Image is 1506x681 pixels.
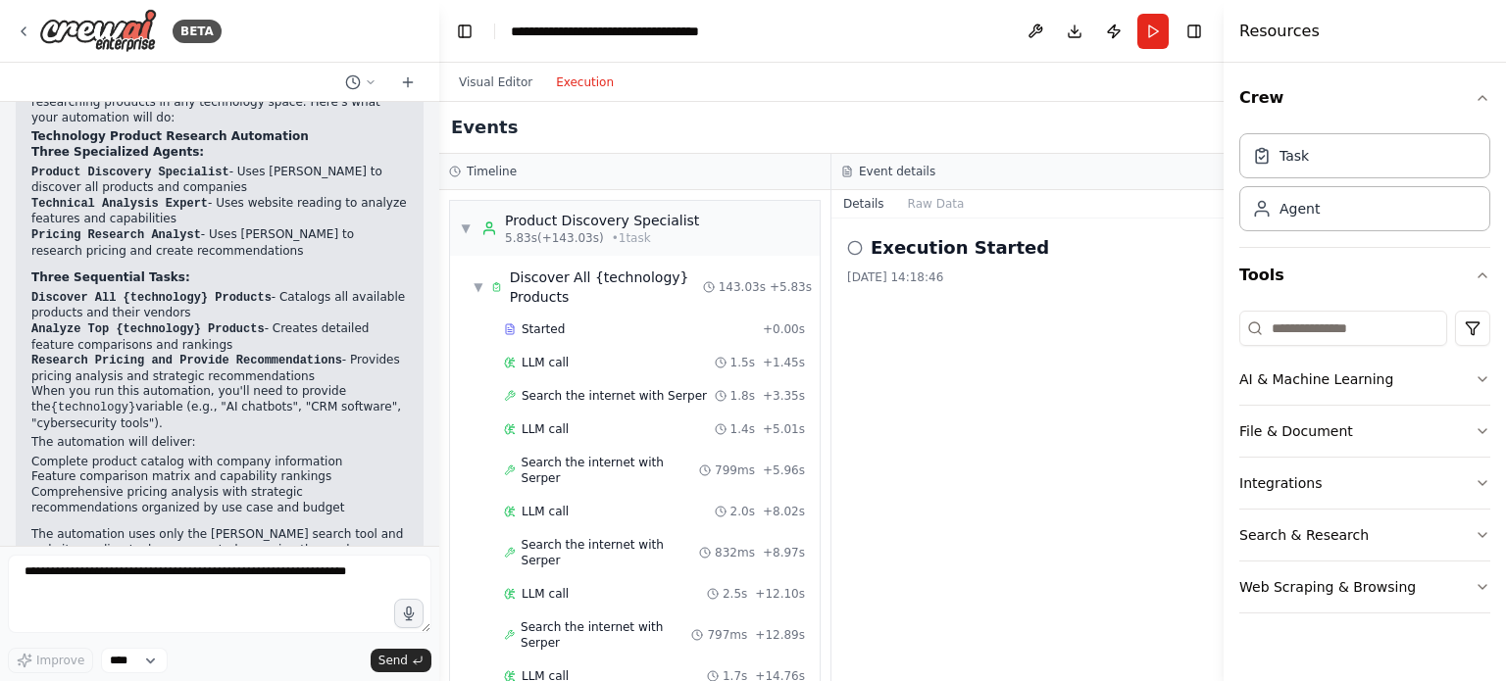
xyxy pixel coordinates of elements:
[522,537,700,568] span: Search the internet with Serper
[522,388,707,404] span: Search the internet with Serper
[39,9,157,53] img: Logo
[505,230,604,246] span: 5.83s (+143.03s)
[730,355,755,370] span: 1.5s
[730,388,755,404] span: 1.8s
[612,230,651,246] span: • 1 task
[707,627,747,643] span: 797ms
[31,291,272,305] code: Discover All {technology} Products
[467,164,517,179] h3: Timeline
[763,504,805,519] span: + 8.02s
[730,421,755,437] span: 1.4s
[451,114,518,141] h2: Events
[31,354,342,367] code: Research Pricing and Provide Recommendations
[371,649,431,672] button: Send
[1180,18,1208,45] button: Hide right sidebar
[31,485,408,515] li: Comprehensive pricing analysis with strategic recommendations organized by use case and budget
[31,227,408,259] li: - Uses [PERSON_NAME] to research pricing and create recommendations
[522,321,565,337] span: Started
[755,586,805,602] span: + 12.10s
[31,270,190,284] strong: Three Sequential Tasks:
[511,22,731,41] nav: breadcrumb
[447,71,544,94] button: Visual Editor
[1239,458,1490,509] button: Integrations
[1239,20,1320,43] h4: Resources
[31,166,229,179] code: Product Discovery Specialist
[1280,146,1309,166] div: Task
[1239,510,1490,560] button: Search & Research
[763,321,805,337] span: + 0.00s
[1239,354,1490,405] button: AI & Machine Learning
[31,145,204,159] strong: Three Specialized Agents:
[763,355,805,370] span: + 1.45s
[394,599,424,628] button: Click to speak your automation idea
[31,384,408,431] p: When you run this automation, you'll need to provide the variable (e.g., "AI chatbots", "CRM soft...
[31,129,309,143] strong: Technology Product Research Automation
[730,504,755,519] span: 2.0s
[763,545,805,560] span: + 8.97s
[378,653,408,668] span: Send
[522,355,569,370] span: LLM call
[871,234,1049,262] h2: Execution Started
[1239,303,1490,629] div: Tools
[847,269,1208,285] div: [DATE] 14:18:46
[451,18,478,45] button: Hide left sidebar
[763,462,805,478] span: + 5.96s
[31,197,208,211] code: Technical Analysis Expert
[31,469,408,485] li: Feature comparison matrix and capability rankings
[31,228,201,242] code: Pricing Research Analyst
[896,190,977,218] button: Raw Data
[505,211,699,230] div: Product Discovery Specialist
[31,353,408,384] li: - Provides pricing analysis and strategic recommendations
[31,165,408,196] li: - Uses [PERSON_NAME] to discover all products and companies
[36,653,84,668] span: Improve
[31,455,408,470] li: Complete product catalog with company information
[1239,248,1490,303] button: Tools
[723,586,747,602] span: 2.5s
[755,627,805,643] span: + 12.89s
[715,545,755,560] span: 832ms
[1239,406,1490,457] button: File & Document
[173,20,222,43] div: BETA
[715,462,755,478] span: 799ms
[770,279,812,295] span: + 5.83s
[1280,199,1320,219] div: Agent
[31,321,408,353] li: - Creates detailed feature comparisons and rankings
[831,190,896,218] button: Details
[460,220,472,236] span: ▼
[31,80,408,126] p: Perfect! I've created a comprehensive automation for researching products in any technology space...
[1239,71,1490,125] button: Crew
[544,71,626,94] button: Execution
[522,504,569,519] span: LLM call
[522,586,569,602] span: LLM call
[522,421,569,437] span: LLM call
[31,196,408,227] li: - Uses website reading to analyze features and capabilities
[510,268,703,307] div: Discover All {technology} Products
[392,71,424,94] button: Start a new chat
[31,322,265,336] code: Analyze Top {technology} Products
[8,648,93,673] button: Improve
[522,455,700,486] span: Search the internet with Serper
[474,279,483,295] span: ▼
[51,401,135,414] code: {technology}
[719,279,766,295] span: 143.03s
[31,435,408,451] p: The automation will deliver:
[521,619,691,651] span: Search the internet with Serper
[337,71,384,94] button: Switch to previous chat
[763,421,805,437] span: + 5.01s
[31,290,408,321] li: - Catalogs all available products and their vendors
[31,527,408,573] p: The automation uses only the [PERSON_NAME] search tool and website reading tools as requested, en...
[859,164,935,179] h3: Event details
[763,388,805,404] span: + 3.35s
[1239,125,1490,247] div: Crew
[1239,561,1490,612] button: Web Scraping & Browsing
